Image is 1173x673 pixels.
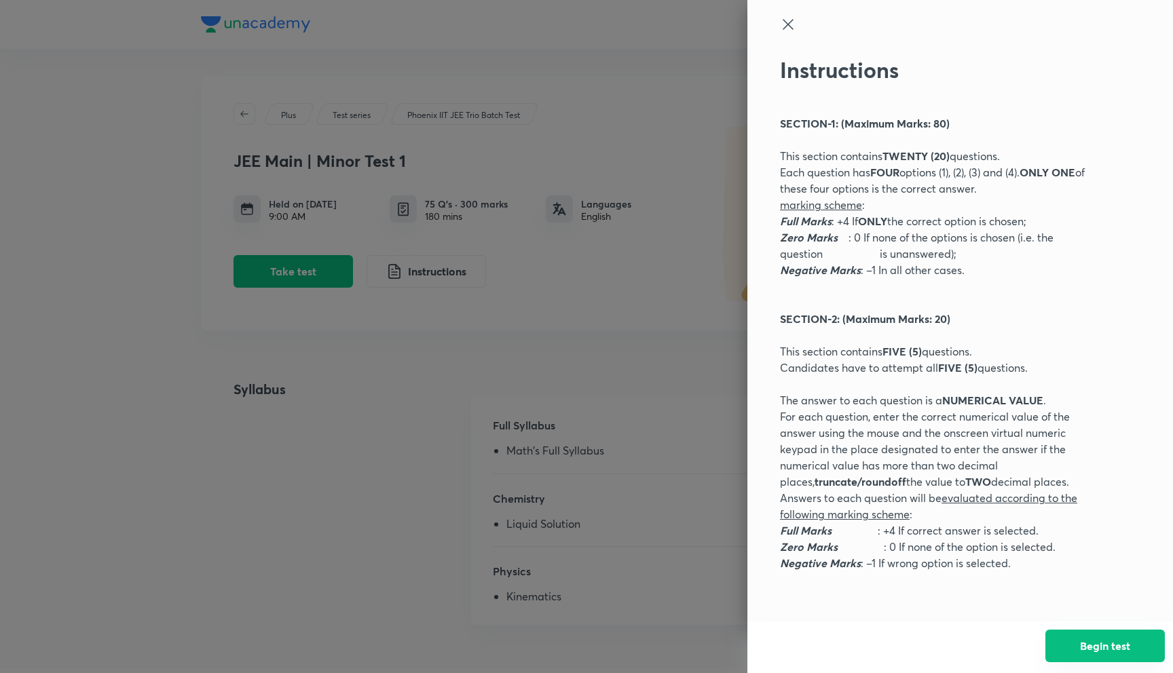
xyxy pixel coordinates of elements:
strong: SECTION-1: (Maximum Marks: 80) [780,116,950,130]
strong: NUMERICAL VALUE [942,393,1043,407]
strong: FIVE (5) [882,344,922,358]
strong: TWENTY (20) [882,149,950,163]
button: Begin test [1045,630,1165,662]
p: : 0 If none of the options is chosen (i.e. the question is unanswered); [780,229,1095,262]
strong: ONLY ONE [1020,165,1075,179]
p: : 0 If none of the option is selected. [780,539,1095,555]
p: The answer to each question is a . [780,392,1095,408]
p: This section contains questions. [780,148,1095,164]
em: Zero Marks [780,539,838,554]
em: Full Marks [780,214,832,228]
p: : –1 If wrong option is selected. [780,555,1095,571]
strong: TWO [965,474,991,488]
em: Full Marks [780,523,832,537]
p: : –1 In all other cases. [780,262,1095,278]
p: This section contains questions. [780,343,1095,360]
p: : +4 If correct answer is selected. [780,522,1095,539]
p: Each question has options (1), (2), (3) and (4). of these four options is the correct answer. [780,164,1095,197]
p: : +4 If the correct option is chosen; [780,213,1095,229]
em: Zero Marks [780,230,838,244]
em: Negative Marks [780,263,861,277]
strong: truncate/roundoff [815,474,906,488]
strong: FIVE (5) [938,360,977,374]
u: marking scheme [780,197,862,212]
h2: Instructions [780,57,1095,83]
strong: SECTION-2: (Maximum Marks: 20) [780,311,950,326]
p: Answers to each question will be : [780,490,1095,522]
p: Candidates have to attempt all questions. [780,360,1095,376]
strong: ONLY [858,214,887,228]
em: Negative Marks [780,556,861,570]
p: For each question, enter the correct numerical value of the answer using the mouse and the onscre... [780,408,1095,490]
p: : [780,197,1095,213]
strong: FOUR [870,165,899,179]
span: Support [53,11,90,22]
